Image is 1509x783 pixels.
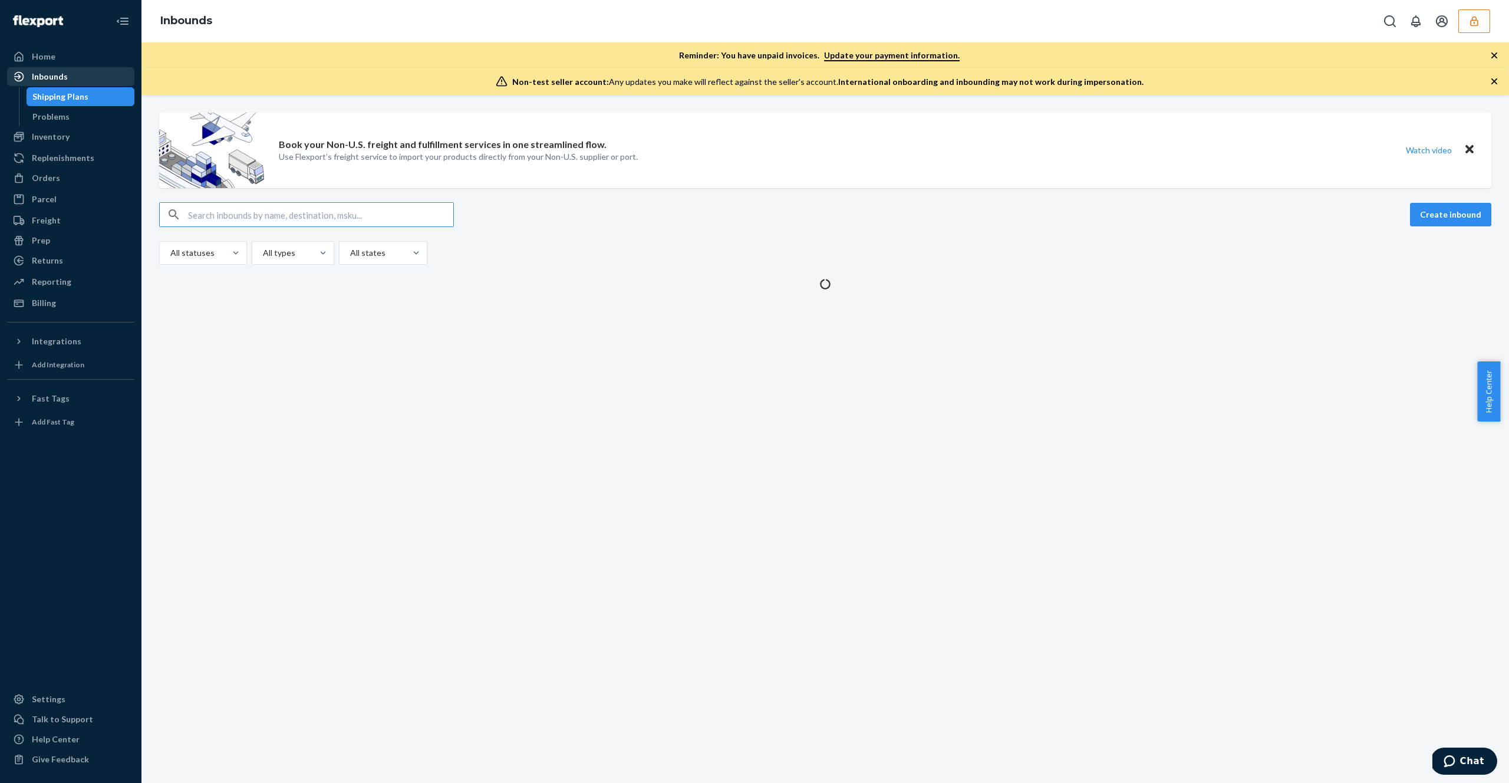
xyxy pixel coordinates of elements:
[32,393,70,404] div: Fast Tags
[32,111,70,123] div: Problems
[169,247,170,259] input: All statuses
[27,87,135,106] a: Shipping Plans
[7,356,134,374] a: Add Integration
[7,190,134,209] a: Parcel
[279,151,638,163] p: Use Flexport’s freight service to import your products directly from your Non-U.S. supplier or port.
[1398,142,1459,159] button: Watch video
[824,50,960,61] a: Update your payment information.
[27,107,135,126] a: Problems
[32,276,71,288] div: Reporting
[7,127,134,146] a: Inventory
[1404,9,1428,33] button: Open notifications
[349,247,350,259] input: All states
[262,247,263,259] input: All types
[1462,142,1477,159] button: Close
[32,215,61,226] div: Freight
[512,76,1144,88] div: Any updates you make will reflect against the seller's account.
[32,360,84,370] div: Add Integration
[512,77,609,87] span: Non-test seller account:
[1477,361,1500,422] button: Help Center
[1432,748,1497,777] iframe: Opens a widget where you can chat to one of our agents
[1430,9,1454,33] button: Open account menu
[7,730,134,749] a: Help Center
[1410,203,1491,226] button: Create inbound
[160,14,212,27] a: Inbounds
[32,417,74,427] div: Add Fast Tag
[32,733,80,745] div: Help Center
[7,332,134,351] button: Integrations
[32,713,93,725] div: Talk to Support
[32,235,50,246] div: Prep
[7,294,134,312] a: Billing
[838,77,1144,87] span: International onboarding and inbounding may not work during impersonation.
[32,71,68,83] div: Inbounds
[279,138,607,152] p: Book your Non-U.S. freight and fulfillment services in one streamlined flow.
[32,193,57,205] div: Parcel
[7,389,134,408] button: Fast Tags
[32,172,60,184] div: Orders
[7,169,134,187] a: Orders
[32,91,88,103] div: Shipping Plans
[7,690,134,709] a: Settings
[32,693,65,705] div: Settings
[32,297,56,309] div: Billing
[7,251,134,270] a: Returns
[7,272,134,291] a: Reporting
[7,750,134,769] button: Give Feedback
[32,131,70,143] div: Inventory
[7,47,134,66] a: Home
[32,255,63,267] div: Returns
[7,413,134,432] a: Add Fast Tag
[7,67,134,86] a: Inbounds
[7,149,134,167] a: Replenishments
[32,51,55,62] div: Home
[679,50,960,61] p: Reminder: You have unpaid invoices.
[32,754,89,765] div: Give Feedback
[111,9,134,33] button: Close Navigation
[7,710,134,729] button: Talk to Support
[32,152,94,164] div: Replenishments
[7,211,134,230] a: Freight
[188,203,453,226] input: Search inbounds by name, destination, msku...
[151,4,222,38] ol: breadcrumbs
[7,231,134,250] a: Prep
[1378,9,1402,33] button: Open Search Box
[32,335,81,347] div: Integrations
[13,15,63,27] img: Flexport logo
